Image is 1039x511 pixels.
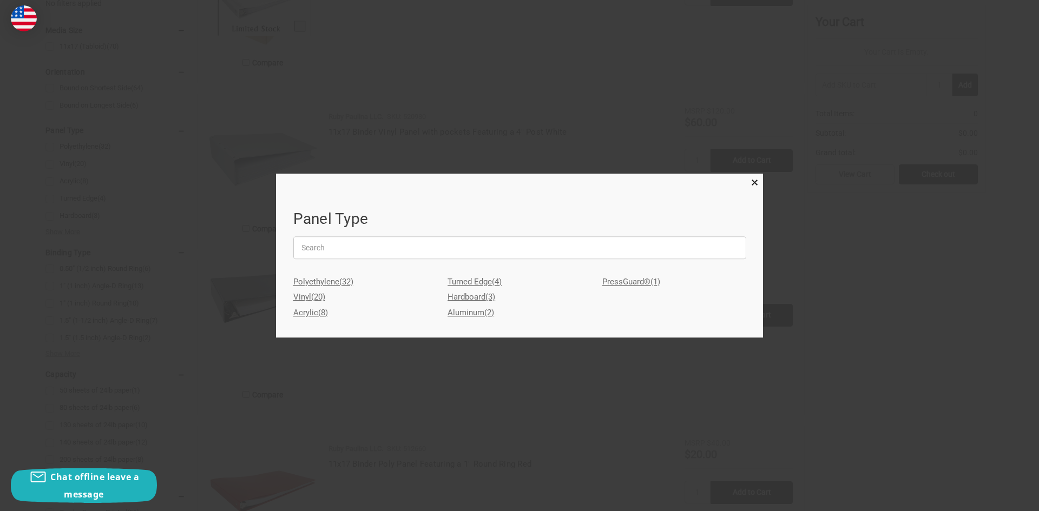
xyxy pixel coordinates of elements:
[311,293,325,302] span: (20)
[650,277,660,287] span: (1)
[293,236,746,259] input: Search
[749,176,760,188] a: Close
[339,277,353,287] span: (32)
[751,175,758,191] span: ×
[484,308,494,317] span: (2)
[293,290,437,306] a: Vinyl(20)
[293,274,437,290] a: Polyethylene(32)
[602,274,746,290] a: PressGuard®(1)
[50,471,139,500] span: Chat offline leave a message
[11,468,157,503] button: Chat offline leave a message
[11,5,37,31] img: duty and tax information for United States
[448,305,591,321] a: Aluminum(2)
[293,208,746,230] h1: Panel Type
[293,305,437,321] a: Acrylic(8)
[485,293,495,302] span: (3)
[448,290,591,306] a: Hardboard(3)
[318,308,328,317] span: (8)
[492,277,502,287] span: (4)
[448,274,591,290] a: Turned Edge(4)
